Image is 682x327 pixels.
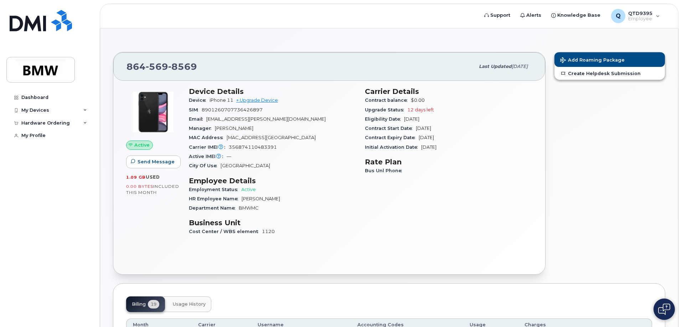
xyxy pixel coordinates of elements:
span: [PERSON_NAME] [215,126,253,131]
h3: Device Details [189,87,356,96]
span: Usage History [173,301,206,307]
img: iPhone_11.jpg [132,91,175,133]
span: Department Name [189,205,239,211]
span: [EMAIL_ADDRESS][PERSON_NAME][DOMAIN_NAME] [206,116,326,122]
span: [GEOGRAPHIC_DATA] [221,163,270,168]
span: — [227,154,231,159]
span: Contract Start Date [365,126,416,131]
span: Cost Center / WBS element [189,229,262,234]
span: Manager [189,126,215,131]
span: [DATE] [404,116,419,122]
h3: Carrier Details [365,87,532,96]
span: City Of Use [189,163,221,168]
a: + Upgrade Device [236,97,278,103]
h3: Business Unit [189,218,356,227]
span: 356874110483391 [229,144,277,150]
span: 8901260707736426897 [202,107,263,112]
span: 12 days left [407,107,434,112]
button: Send Message [126,155,181,168]
span: [DATE] [419,135,434,140]
span: Eligibility Date [365,116,404,122]
span: Device [189,97,210,103]
span: Email [189,116,206,122]
a: Create Helpdesk Submission [554,67,665,80]
span: 1120 [262,229,275,234]
span: $0.00 [411,97,425,103]
span: 864 [126,61,197,72]
span: [DATE] [421,144,436,150]
span: Bus Unl Phone [365,168,405,173]
span: 1.09 GB [126,175,146,180]
span: Initial Activation Date [365,144,421,150]
span: Carrier IMEI [189,144,229,150]
span: Active [241,187,256,192]
span: Active IMEI [189,154,227,159]
span: 8569 [168,61,197,72]
span: SIM [189,107,202,112]
h3: Employee Details [189,176,356,185]
span: Send Message [138,158,175,165]
span: Last updated [479,64,512,69]
span: 569 [146,61,168,72]
span: [DATE] [416,126,431,131]
span: Add Roaming Package [560,57,625,64]
span: iPhone 11 [210,97,233,103]
span: Contract balance [365,97,411,103]
span: Active [134,142,150,148]
img: Open chat [658,304,670,315]
span: [DATE] [512,64,528,69]
span: 0.00 Bytes [126,184,153,189]
span: [MAC_ADDRESS][GEOGRAPHIC_DATA] [227,135,316,140]
button: Add Roaming Package [554,52,665,67]
span: [PERSON_NAME] [242,196,280,201]
span: Upgrade Status [365,107,407,112]
span: HR Employee Name [189,196,242,201]
span: MAC Address [189,135,227,140]
span: Contract Expiry Date [365,135,419,140]
span: used [146,174,160,180]
span: Employment Status [189,187,241,192]
span: BMWMC [239,205,259,211]
h3: Rate Plan [365,158,532,166]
